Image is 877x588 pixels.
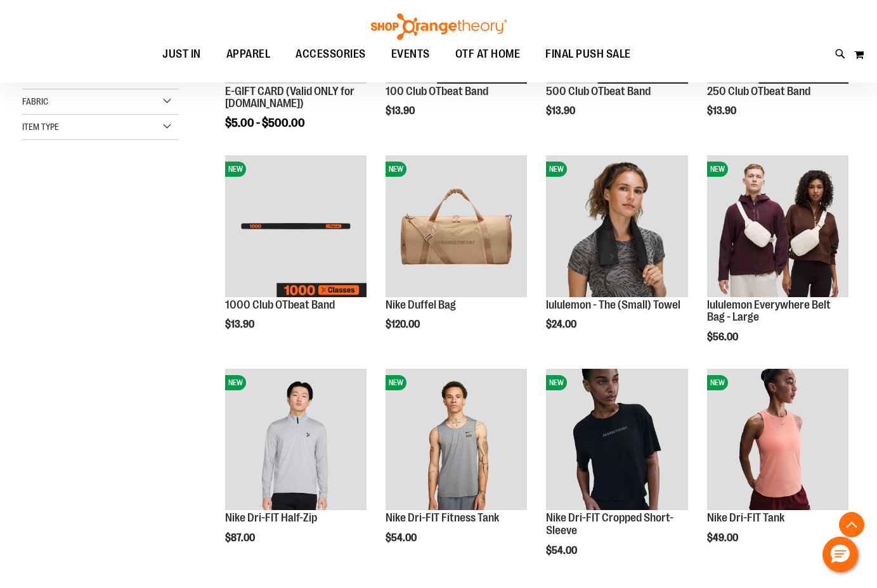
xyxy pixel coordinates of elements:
[546,545,579,556] span: $54.00
[546,155,687,298] a: lululemon - The (Small) TowelNEW
[225,117,305,129] span: $5.00 - $500.00
[546,369,687,512] a: Nike Dri-FIT Cropped Short-SleeveNEW
[540,149,694,362] div: product
[386,155,527,298] a: Nike Duffel BagNEW
[219,149,373,356] div: product
[225,298,335,311] a: 1000 Club OTbeat Band
[701,362,855,576] div: product
[386,375,406,390] span: NEW
[546,369,687,510] img: Nike Dri-FIT Cropped Short-Sleeve
[369,13,509,40] img: Shop Orangetheory
[296,40,366,68] span: ACCESSORIES
[707,105,738,117] span: $13.90
[707,369,848,510] img: Nike Dri-FIT Tank
[546,375,567,390] span: NEW
[22,96,48,106] span: Fabric
[707,532,740,544] span: $49.00
[707,331,740,343] span: $56.00
[225,511,317,524] a: Nike Dri-FIT Half-Zip
[545,40,631,68] span: FINAL PUSH SALE
[386,319,422,330] span: $120.00
[386,105,417,117] span: $13.90
[225,162,246,177] span: NEW
[283,40,379,69] a: ACCESSORIES
[22,122,59,132] span: Item Type
[386,298,456,311] a: Nike Duffel Bag
[226,40,271,68] span: APPAREL
[707,155,848,297] img: lululemon Everywhere Belt Bag - Large
[386,85,488,98] a: 100 Club OTbeat Band
[546,319,578,330] span: $24.00
[443,40,533,69] a: OTF AT HOME
[707,511,784,524] a: Nike Dri-FIT Tank
[150,40,214,68] a: JUST IN
[546,162,567,177] span: NEW
[707,369,848,512] a: Nike Dri-FIT TankNEW
[225,369,367,512] a: Nike Dri-FIT Half-ZipNEW
[386,369,527,510] img: Nike Dri-FIT Fitness Tank
[225,155,367,298] a: Image of 1000 Club OTbeat BandNEW
[379,40,443,69] a: EVENTS
[533,40,644,69] a: FINAL PUSH SALE
[707,162,728,177] span: NEW
[391,40,430,68] span: EVENTS
[546,298,680,311] a: lululemon - The (Small) Towel
[701,149,855,375] div: product
[225,532,257,544] span: $87.00
[225,155,367,297] img: Image of 1000 Club OTbeat Band
[225,369,367,510] img: Nike Dri-FIT Half-Zip
[546,85,651,98] a: 500 Club OTbeat Band
[162,40,201,68] span: JUST IN
[455,40,521,68] span: OTF AT HOME
[546,511,673,537] a: Nike Dri-FIT Cropped Short-Sleeve
[707,85,810,98] a: 250 Club OTbeat Band
[379,149,533,362] div: product
[225,375,246,390] span: NEW
[219,362,373,576] div: product
[225,319,256,330] span: $13.90
[546,155,687,297] img: lululemon - The (Small) Towel
[822,537,858,572] button: Hello, have a question? Let’s chat.
[225,85,354,110] a: E-GIFT CARD (Valid ONLY for [DOMAIN_NAME])
[386,155,527,297] img: Nike Duffel Bag
[386,369,527,512] a: Nike Dri-FIT Fitness TankNEW
[386,511,499,524] a: Nike Dri-FIT Fitness Tank
[707,298,831,324] a: lululemon Everywhere Belt Bag - Large
[214,40,283,69] a: APPAREL
[386,162,406,177] span: NEW
[839,512,864,537] button: Back To Top
[546,105,577,117] span: $13.90
[707,155,848,298] a: lululemon Everywhere Belt Bag - LargeNEW
[707,375,728,390] span: NEW
[386,532,419,544] span: $54.00
[379,362,533,576] div: product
